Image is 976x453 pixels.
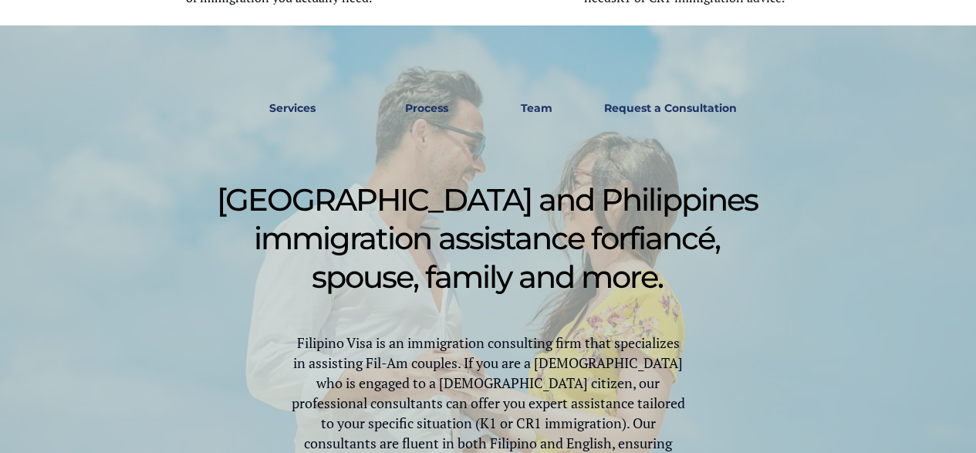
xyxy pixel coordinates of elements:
strong: Services [269,101,316,115]
strong: Request a Consultation [604,101,737,115]
a: Process [397,91,456,127]
span: fiancé [629,219,714,257]
span: [GEOGRAPHIC_DATA] and Philippines immigration assistance for , spouse, family and more. [217,181,758,296]
a: Request a Consultation [597,91,744,127]
strong: Process [405,101,448,115]
strong: Team [521,101,552,115]
a: Services [259,91,326,127]
a: Team [511,91,562,127]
